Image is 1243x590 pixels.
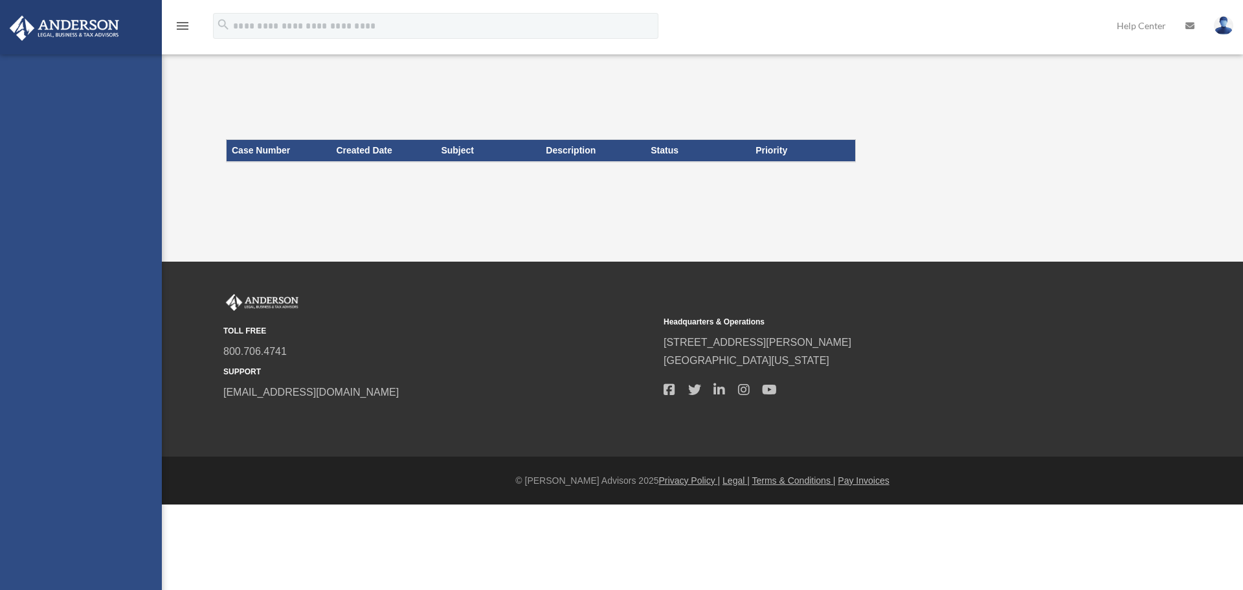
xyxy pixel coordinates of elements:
a: [STREET_ADDRESS][PERSON_NAME] [664,337,851,348]
small: Headquarters & Operations [664,315,1095,329]
small: TOLL FREE [223,324,655,338]
a: Legal | [722,475,750,486]
a: 800.706.4741 [223,346,287,357]
a: [GEOGRAPHIC_DATA][US_STATE] [664,355,829,366]
a: [EMAIL_ADDRESS][DOMAIN_NAME] [223,387,399,398]
small: SUPPORT [223,365,655,379]
a: Pay Invoices [838,475,889,486]
i: search [216,17,230,32]
th: Status [645,140,750,162]
th: Priority [750,140,855,162]
th: Created Date [331,140,436,162]
i: menu [175,18,190,34]
a: menu [175,23,190,34]
img: Anderson Advisors Platinum Portal [223,294,301,311]
img: User Pic [1214,16,1233,35]
div: © [PERSON_NAME] Advisors 2025 [162,473,1243,489]
img: Anderson Advisors Platinum Portal [6,16,123,41]
a: Privacy Policy | [659,475,721,486]
th: Subject [436,140,541,162]
th: Description [541,140,645,162]
th: Case Number [227,140,331,162]
a: Terms & Conditions | [752,475,836,486]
